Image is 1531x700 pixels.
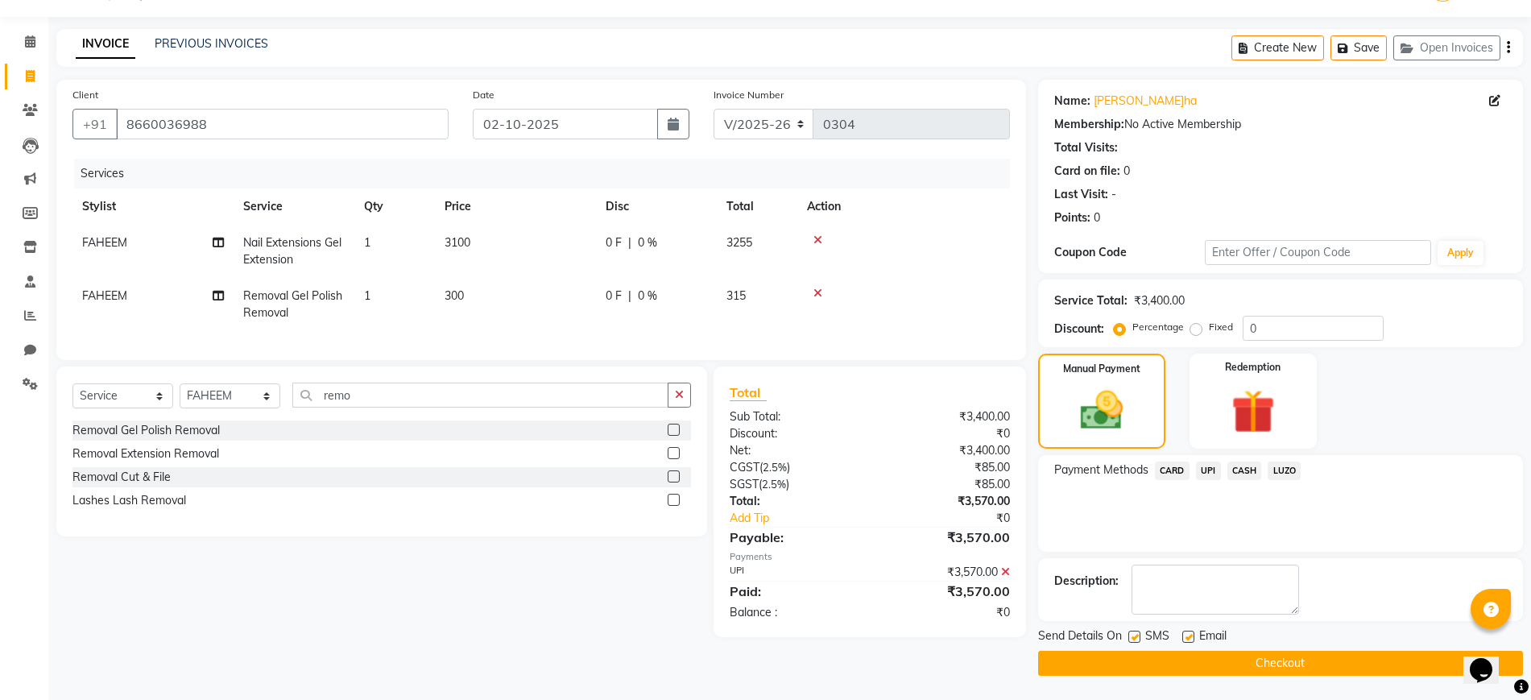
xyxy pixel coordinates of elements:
[1196,462,1221,480] span: UPI
[473,88,494,102] label: Date
[74,159,1022,188] div: Services
[445,288,464,303] span: 300
[1054,292,1128,309] div: Service Total:
[628,234,631,251] span: |
[718,564,870,581] div: UPI
[435,188,596,225] th: Price
[870,408,1022,425] div: ₹3,400.00
[364,288,370,303] span: 1
[718,459,870,476] div: ( )
[718,442,870,459] div: Net:
[1438,241,1483,265] button: Apply
[243,235,341,267] span: Nail Extensions Gel Extension
[1054,573,1119,590] div: Description:
[870,528,1022,547] div: ₹3,570.00
[1067,386,1136,435] img: _cash.svg
[1094,209,1100,226] div: 0
[1393,35,1500,60] button: Open Invoices
[72,469,171,486] div: Removal Cut & File
[718,476,870,493] div: ( )
[870,604,1022,621] div: ₹0
[1038,651,1523,676] button: Checkout
[730,384,767,401] span: Total
[870,459,1022,476] div: ₹85.00
[72,188,234,225] th: Stylist
[718,510,896,527] a: Add Tip
[1054,209,1090,226] div: Points:
[1199,628,1227,648] span: Email
[606,234,622,251] span: 0 F
[1094,93,1197,110] a: [PERSON_NAME]ha
[730,460,759,474] span: CGST
[72,422,220,439] div: Removal Gel Polish Removal
[870,564,1022,581] div: ₹3,570.00
[82,288,127,303] span: FAHEEM
[1205,240,1431,265] input: Enter Offer / Coupon Code
[628,288,631,304] span: |
[234,188,354,225] th: Service
[1145,628,1169,648] span: SMS
[1123,163,1130,180] div: 0
[76,30,135,59] a: INVOICE
[155,36,268,51] a: PREVIOUS INVOICES
[1054,244,1205,261] div: Coupon Code
[870,582,1022,601] div: ₹3,570.00
[243,288,342,320] span: Removal Gel Polish Removal
[870,493,1022,510] div: ₹3,570.00
[1155,462,1190,480] span: CARD
[638,288,657,304] span: 0 %
[1268,462,1301,480] span: LUZO
[1038,628,1122,648] span: Send Details On
[1231,35,1324,60] button: Create New
[596,188,717,225] th: Disc
[718,493,870,510] div: Total:
[1054,163,1120,180] div: Card on file:
[762,478,786,491] span: 2.5%
[1054,186,1108,203] div: Last Visit:
[870,425,1022,442] div: ₹0
[1463,636,1515,684] iframe: chat widget
[292,383,668,408] input: Search or Scan
[718,425,870,442] div: Discount:
[1063,362,1140,376] label: Manual Payment
[726,235,752,250] span: 3255
[730,550,1010,564] div: Payments
[1054,321,1104,338] div: Discount:
[638,234,657,251] span: 0 %
[1209,320,1233,334] label: Fixed
[116,109,449,139] input: Search by Name/Mobile/Email/Code
[1054,139,1118,156] div: Total Visits:
[730,477,759,491] span: SGST
[1054,93,1090,110] div: Name:
[870,476,1022,493] div: ₹85.00
[714,88,784,102] label: Invoice Number
[895,510,1022,527] div: ₹0
[718,582,870,601] div: Paid:
[364,235,370,250] span: 1
[606,288,622,304] span: 0 F
[72,109,118,139] button: +91
[72,88,98,102] label: Client
[718,528,870,547] div: Payable:
[1054,462,1148,478] span: Payment Methods
[1132,320,1184,334] label: Percentage
[72,445,219,462] div: Removal Extension Removal
[72,492,186,509] div: Lashes Lash Removal
[870,442,1022,459] div: ₹3,400.00
[718,408,870,425] div: Sub Total:
[1111,186,1116,203] div: -
[726,288,746,303] span: 315
[717,188,797,225] th: Total
[1227,462,1262,480] span: CASH
[1225,360,1281,375] label: Redemption
[354,188,435,225] th: Qty
[797,188,1010,225] th: Action
[1218,384,1289,439] img: _gift.svg
[1054,116,1507,133] div: No Active Membership
[1330,35,1387,60] button: Save
[1134,292,1185,309] div: ₹3,400.00
[1054,116,1124,133] div: Membership:
[718,604,870,621] div: Balance :
[82,235,127,250] span: FAHEEM
[445,235,470,250] span: 3100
